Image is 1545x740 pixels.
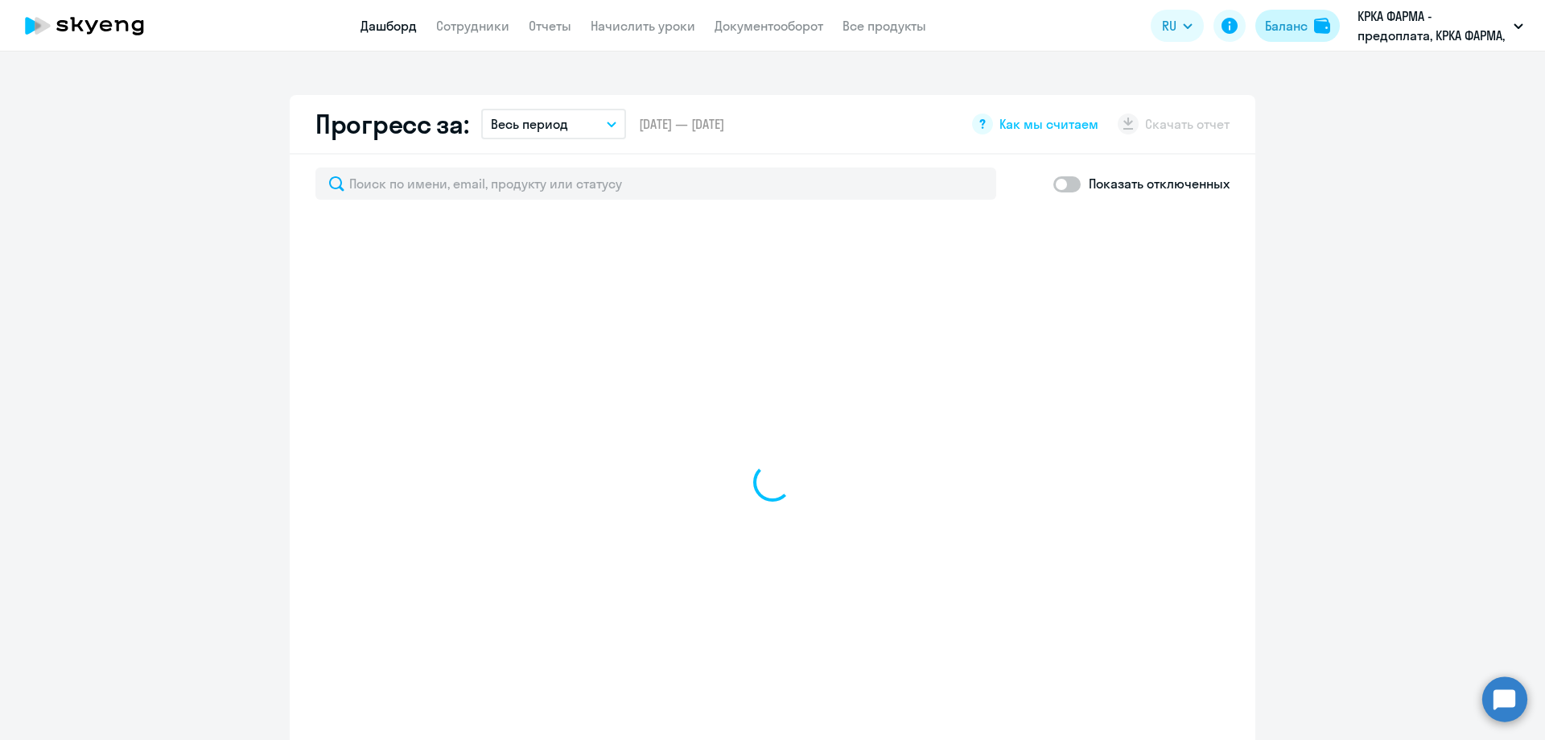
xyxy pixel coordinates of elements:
button: RU [1151,10,1204,42]
span: Как мы считаем [999,115,1098,133]
img: balance [1314,18,1330,34]
p: КРКА ФАРМА - предоплата, КРКА ФАРМА, ООО [1358,6,1507,45]
a: Дашборд [360,18,417,34]
button: Балансbalance [1255,10,1340,42]
button: Весь период [481,109,626,139]
p: Весь период [491,114,568,134]
a: Сотрудники [436,18,509,34]
a: Все продукты [843,18,926,34]
h2: Прогресс за: [315,108,468,140]
span: RU [1162,16,1176,35]
div: Баланс [1265,16,1308,35]
span: [DATE] — [DATE] [639,115,724,133]
input: Поиск по имени, email, продукту или статусу [315,167,996,200]
p: Показать отключенных [1089,174,1230,193]
a: Документооборот [715,18,823,34]
a: Начислить уроки [591,18,695,34]
button: КРКА ФАРМА - предоплата, КРКА ФАРМА, ООО [1349,6,1531,45]
a: Отчеты [529,18,571,34]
